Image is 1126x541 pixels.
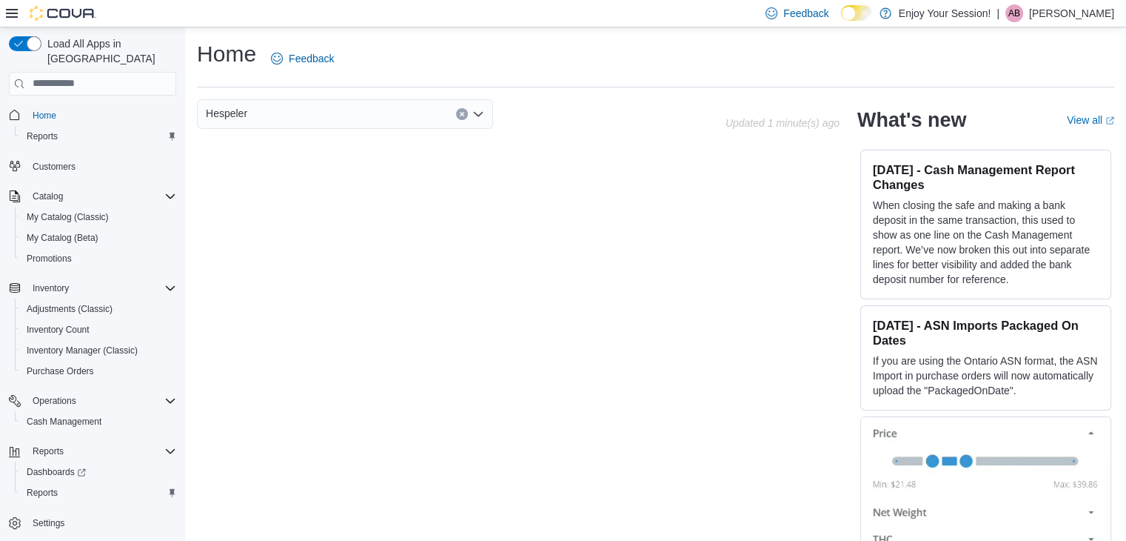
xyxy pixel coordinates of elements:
a: Promotions [21,250,78,268]
span: Reports [27,130,58,142]
h2: What's new [857,108,966,132]
a: Cash Management [21,413,107,431]
span: Operations [27,392,176,410]
button: Operations [27,392,82,410]
span: Hespeler [206,104,247,122]
span: Inventory Count [21,321,176,339]
a: My Catalog (Beta) [21,229,104,247]
button: Customers [3,156,182,177]
span: Inventory Manager (Classic) [21,342,176,359]
button: Inventory [3,278,182,299]
button: Reports [15,482,182,503]
a: Home [27,107,62,125]
h3: [DATE] - ASN Imports Packaged On Dates [873,318,1099,348]
span: Reports [27,487,58,499]
svg: External link [1105,116,1114,125]
span: My Catalog (Beta) [21,229,176,247]
a: Inventory Manager (Classic) [21,342,144,359]
span: Feedback [289,51,334,66]
span: Reports [33,445,64,457]
p: When closing the safe and making a bank deposit in the same transaction, this used to show as one... [873,198,1099,287]
a: View allExternal link [1067,114,1114,126]
h1: Home [197,39,256,69]
button: Catalog [3,186,182,207]
span: Home [27,106,176,125]
div: Autumn Bremner [1005,4,1023,22]
span: Catalog [27,187,176,205]
p: Enjoy Your Session! [899,4,991,22]
button: Catalog [27,187,69,205]
span: Reports [21,484,176,502]
span: Load All Apps in [GEOGRAPHIC_DATA] [41,36,176,66]
a: Adjustments (Classic) [21,300,118,318]
button: Settings [3,512,182,534]
span: Dashboards [21,463,176,481]
img: Cova [30,6,96,21]
span: Cash Management [27,416,101,428]
a: Reports [21,484,64,502]
input: Dark Mode [841,5,872,21]
p: [PERSON_NAME] [1029,4,1114,22]
span: Adjustments (Classic) [21,300,176,318]
a: Inventory Count [21,321,95,339]
span: Inventory Count [27,324,90,336]
span: Inventory [33,282,69,294]
span: Inventory Manager (Classic) [27,345,138,356]
button: Inventory Count [15,319,182,340]
span: Dashboards [27,466,86,478]
span: Promotions [27,253,72,265]
button: Reports [27,442,70,460]
span: Adjustments (Classic) [27,303,113,315]
span: My Catalog (Beta) [27,232,98,244]
span: Reports [27,442,176,460]
button: Open list of options [472,108,484,120]
button: My Catalog (Beta) [15,228,182,248]
p: If you are using the Ontario ASN format, the ASN Import in purchase orders will now automatically... [873,354,1099,398]
a: Customers [27,158,81,176]
span: Settings [27,514,176,532]
a: My Catalog (Classic) [21,208,115,226]
span: Customers [33,161,76,173]
span: Settings [33,517,64,529]
a: Settings [27,514,70,532]
a: Dashboards [21,463,92,481]
h3: [DATE] - Cash Management Report Changes [873,162,1099,192]
button: Adjustments (Classic) [15,299,182,319]
span: My Catalog (Classic) [21,208,176,226]
button: My Catalog (Classic) [15,207,182,228]
button: Reports [15,126,182,147]
span: AB [1008,4,1020,22]
p: Updated 1 minute(s) ago [725,117,840,129]
a: Feedback [265,44,340,73]
a: Dashboards [15,462,182,482]
button: Home [3,104,182,126]
span: Feedback [783,6,828,21]
span: Purchase Orders [21,362,176,380]
span: Home [33,110,56,122]
span: Customers [27,157,176,176]
span: Inventory [27,279,176,297]
button: Reports [3,441,182,462]
a: Reports [21,127,64,145]
button: Operations [3,391,182,411]
span: Purchase Orders [27,365,94,377]
span: Reports [21,127,176,145]
button: Purchase Orders [15,361,182,382]
span: Cash Management [21,413,176,431]
button: Promotions [15,248,182,269]
span: Catalog [33,190,63,202]
p: | [996,4,999,22]
button: Inventory Manager (Classic) [15,340,182,361]
span: My Catalog (Classic) [27,211,109,223]
button: Clear input [456,108,468,120]
span: Operations [33,395,76,407]
button: Cash Management [15,411,182,432]
span: Promotions [21,250,176,268]
a: Purchase Orders [21,362,100,380]
button: Inventory [27,279,75,297]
